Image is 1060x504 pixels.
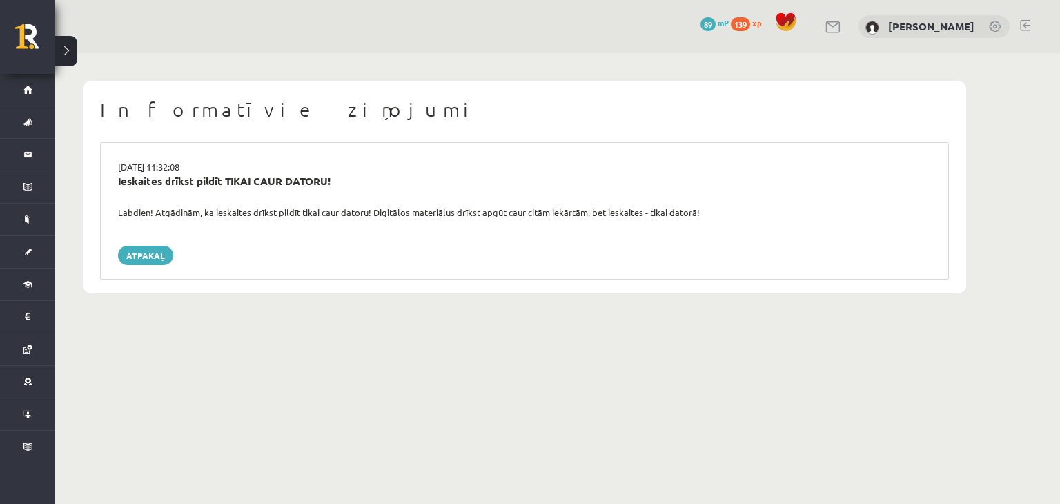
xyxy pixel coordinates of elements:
[700,17,729,28] a: 89 mP
[718,17,729,28] span: mP
[865,21,879,35] img: Elizabete Melngalve
[752,17,761,28] span: xp
[118,246,173,265] a: Atpakaļ
[15,24,55,59] a: Rīgas 1. Tālmācības vidusskola
[888,19,974,33] a: [PERSON_NAME]
[731,17,750,31] span: 139
[700,17,716,31] span: 89
[100,98,949,122] h1: Informatīvie ziņojumi
[108,206,941,220] div: Labdien! Atgādinām, ka ieskaites drīkst pildīt tikai caur datoru! Digitālos materiālus drīkst apg...
[118,173,931,189] div: Ieskaites drīkst pildīt TIKAI CAUR DATORU!
[731,17,768,28] a: 139 xp
[108,160,941,174] div: [DATE] 11:32:08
